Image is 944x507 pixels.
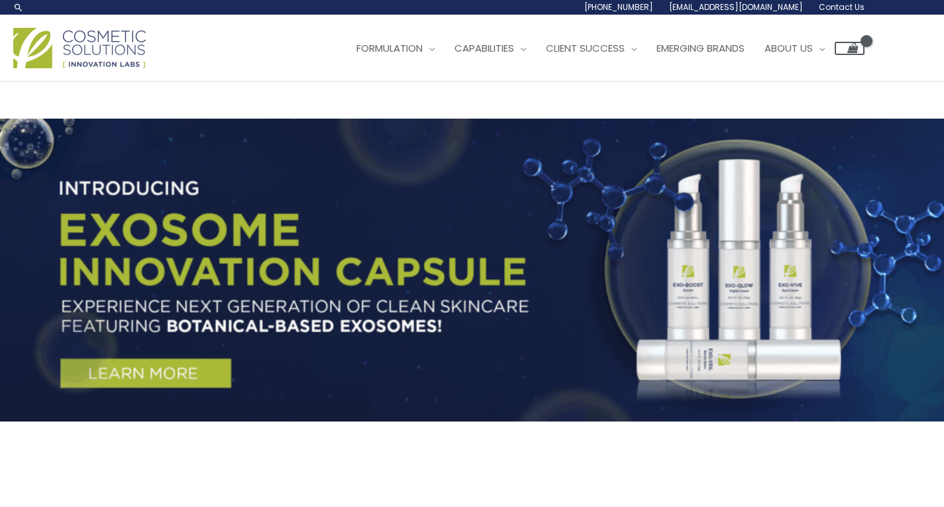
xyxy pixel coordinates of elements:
a: Client Success [536,28,647,68]
span: About Us [764,41,813,55]
span: Client Success [546,41,625,55]
span: Capabilities [454,41,514,55]
span: Formulation [356,41,423,55]
span: Emerging Brands [656,41,745,55]
nav: Site Navigation [337,28,865,68]
a: Formulation [346,28,445,68]
span: [EMAIL_ADDRESS][DOMAIN_NAME] [669,1,803,13]
a: View Shopping Cart, empty [835,42,865,55]
a: About Us [755,28,835,68]
a: Emerging Brands [647,28,755,68]
img: Cosmetic Solutions Logo [13,28,146,68]
span: [PHONE_NUMBER] [584,1,653,13]
a: Capabilities [445,28,536,68]
span: Contact Us [819,1,865,13]
a: Search icon link [13,2,24,13]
